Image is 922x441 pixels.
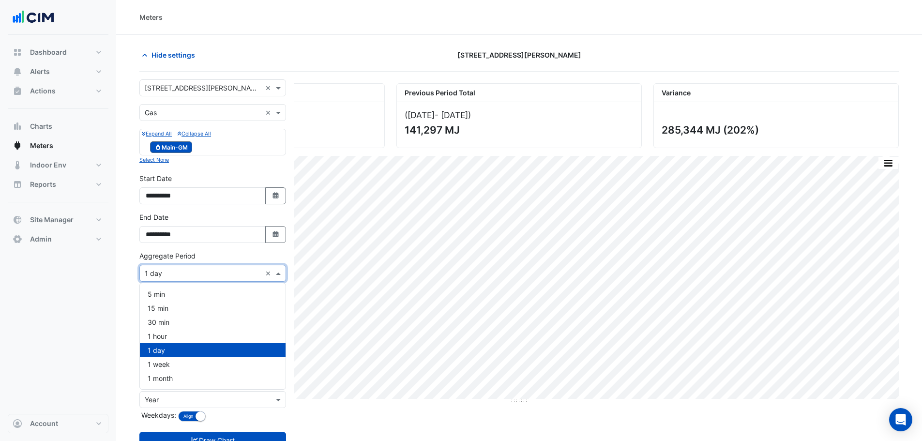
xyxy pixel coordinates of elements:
button: Collapse All [178,129,211,138]
button: Indoor Env [8,155,108,175]
app-icon: Actions [13,86,22,96]
span: 15 min [148,304,168,312]
span: 1 week [148,360,170,368]
fa-icon: Select Date [272,230,280,239]
fa-icon: Select Date [272,192,280,200]
span: Clear [265,107,273,118]
app-icon: Indoor Env [13,160,22,170]
span: Hide settings [151,50,195,60]
label: Start Date [139,173,172,183]
span: 1 hour [148,332,167,340]
label: End Date [139,212,168,222]
div: 285,344 MJ (202%) [662,124,889,136]
span: Clear [265,268,273,278]
div: ([DATE] ) [405,110,634,120]
button: Account [8,414,108,433]
div: Previous Period Total [397,84,641,102]
small: Expand All [142,131,172,137]
span: 30 min [148,318,169,326]
label: Aggregate Period [139,251,196,261]
span: Indoor Env [30,160,66,170]
fa-icon: Gas [154,143,162,151]
button: Charts [8,117,108,136]
button: Select None [139,155,169,164]
span: Account [30,419,58,428]
span: Main-GM [150,141,192,153]
button: Meters [8,136,108,155]
span: Actions [30,86,56,96]
span: 5 min [148,290,165,298]
small: Select None [139,157,169,163]
app-icon: Meters [13,141,22,151]
span: 1 month [148,374,173,382]
app-icon: Reports [13,180,22,189]
button: Hide settings [139,46,201,63]
span: Dashboard [30,47,67,57]
small: Collapse All [178,131,211,137]
span: 1 day [148,346,165,354]
span: Reports [30,180,56,189]
button: Admin [8,229,108,249]
span: [STREET_ADDRESS][PERSON_NAME] [457,50,581,60]
app-icon: Admin [13,234,22,244]
span: Charts [30,122,52,131]
span: - [DATE] [435,110,468,120]
div: Open Intercom Messenger [889,408,912,431]
div: Meters [139,12,163,22]
div: 141,297 MJ [405,124,632,136]
button: Actions [8,81,108,101]
button: Site Manager [8,210,108,229]
img: Company Logo [12,8,55,27]
span: Clear [265,83,273,93]
span: Site Manager [30,215,74,225]
button: More Options [878,157,898,169]
label: Weekdays: [139,410,176,420]
button: Dashboard [8,43,108,62]
div: Variance [654,84,898,102]
app-icon: Charts [13,122,22,131]
span: Alerts [30,67,50,76]
div: Options List [140,283,286,389]
app-icon: Alerts [13,67,22,76]
span: Admin [30,234,52,244]
button: Expand All [142,129,172,138]
app-icon: Site Manager [13,215,22,225]
span: Meters [30,141,53,151]
button: Reports [8,175,108,194]
button: Alerts [8,62,108,81]
app-icon: Dashboard [13,47,22,57]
